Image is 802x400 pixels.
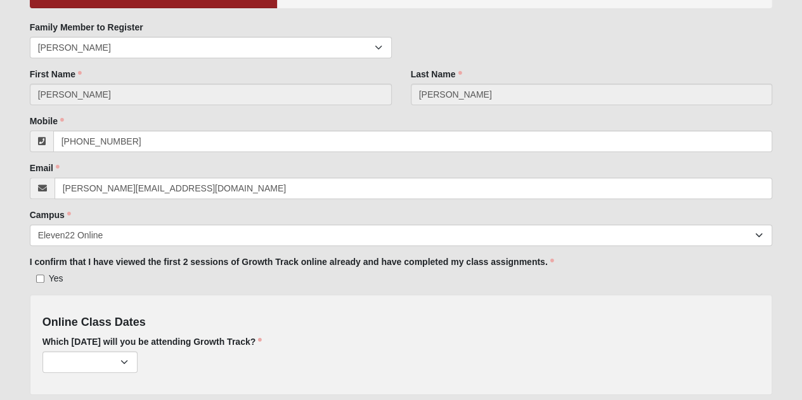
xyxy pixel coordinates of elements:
[30,68,82,81] label: First Name
[30,115,64,127] label: Mobile
[42,316,760,330] h4: Online Class Dates
[36,274,44,283] input: Yes
[411,68,462,81] label: Last Name
[30,162,60,174] label: Email
[49,273,63,283] span: Yes
[30,209,71,221] label: Campus
[42,335,262,348] label: Which [DATE] will you be attending Growth Track?
[30,21,143,34] label: Family Member to Register
[30,255,554,268] label: I confirm that I have viewed the first 2 sessions of Growth Track online already and have complet...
